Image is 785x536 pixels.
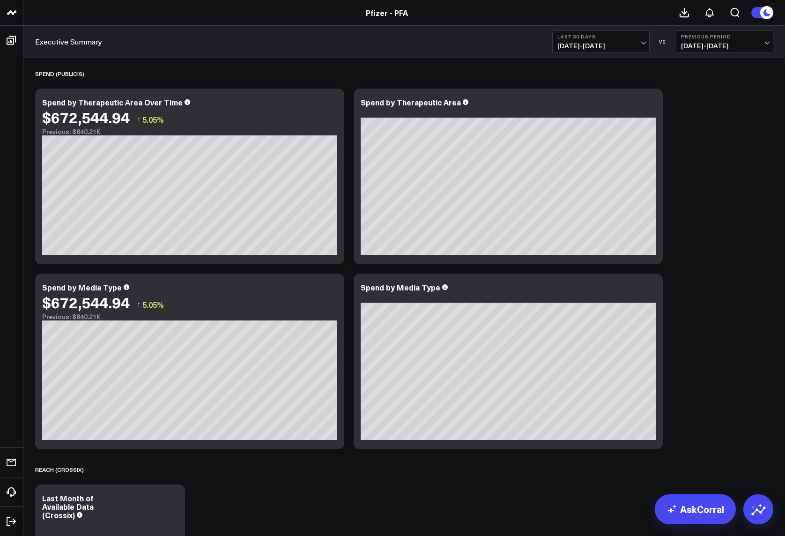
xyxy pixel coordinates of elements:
[361,282,440,292] div: Spend by Media Type
[42,313,337,320] div: Previous: $640.21K
[676,30,773,53] button: Previous Period[DATE]-[DATE]
[655,494,736,524] a: AskCorral
[681,42,768,50] span: [DATE] - [DATE]
[35,63,84,84] div: SPEND (PUBLICIS)
[552,30,650,53] button: Last 30 Days[DATE]-[DATE]
[366,7,408,18] a: Pfizer - PFA
[42,109,130,126] div: $672,544.94
[142,114,164,125] span: 5.05%
[557,42,644,50] span: [DATE] - [DATE]
[35,37,102,47] a: Executive Summary
[42,282,122,292] div: Spend by Media Type
[35,459,84,480] div: Reach (Crossix)
[42,493,94,520] div: Last Month of Available Data (Crossix)
[42,294,130,311] div: $672,544.94
[557,34,644,39] b: Last 30 Days
[361,97,461,107] div: Spend by Therapeutic Area
[654,39,671,45] div: VS
[142,299,164,310] span: 5.05%
[42,128,337,135] div: Previous: $640.21K
[137,298,141,311] span: ↑
[137,113,141,126] span: ↑
[42,97,183,107] div: Spend by Therapeutic Area Over Time
[681,34,768,39] b: Previous Period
